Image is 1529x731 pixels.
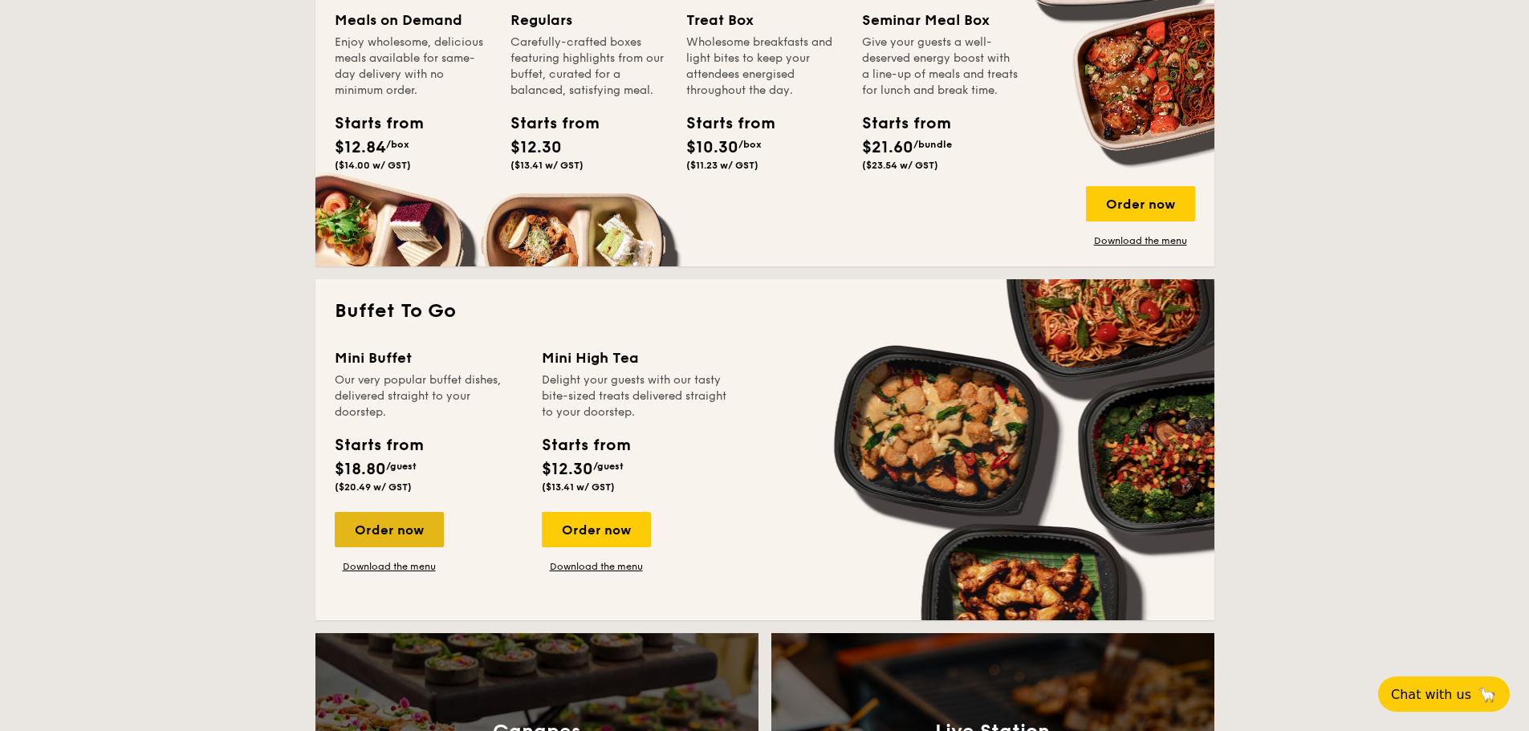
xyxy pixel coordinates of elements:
div: Starts from [510,112,583,136]
span: ($14.00 w/ GST) [335,160,411,171]
span: /guest [593,461,624,472]
div: Order now [335,512,444,547]
div: Starts from [335,433,422,457]
a: Download the menu [542,560,651,573]
div: Our very popular buffet dishes, delivered straight to your doorstep. [335,372,523,420]
div: Seminar Meal Box [862,9,1019,31]
span: 🦙 [1478,685,1497,704]
span: /bundle [913,139,952,150]
span: ($11.23 w/ GST) [686,160,758,171]
div: Give your guests a well-deserved energy boost with a line-up of meals and treats for lunch and br... [862,35,1019,99]
div: Treat Box [686,9,843,31]
span: ($13.41 w/ GST) [542,481,615,493]
div: Mini Buffet [335,347,523,369]
a: Download the menu [1086,234,1195,247]
div: Carefully-crafted boxes featuring highlights from our buffet, curated for a balanced, satisfying ... [510,35,667,99]
div: Order now [542,512,651,547]
div: Delight your guests with our tasty bite-sized treats delivered straight to your doorstep. [542,372,730,420]
button: Chat with us🦙 [1378,676,1510,712]
div: Starts from [862,112,934,136]
div: Starts from [686,112,758,136]
div: Meals on Demand [335,9,491,31]
span: $10.30 [686,138,738,157]
span: /guest [386,461,417,472]
div: Mini High Tea [542,347,730,369]
span: ($13.41 w/ GST) [510,160,584,171]
div: Starts from [335,112,407,136]
div: Wholesome breakfasts and light bites to keep your attendees energised throughout the day. [686,35,843,99]
span: $21.60 [862,138,913,157]
span: $18.80 [335,460,386,479]
div: Enjoy wholesome, delicious meals available for same-day delivery with no minimum order. [335,35,491,99]
span: $12.30 [510,138,562,157]
span: $12.30 [542,460,593,479]
span: Chat with us [1391,687,1471,702]
a: Download the menu [335,560,444,573]
span: ($20.49 w/ GST) [335,481,412,493]
h2: Buffet To Go [335,298,1195,324]
div: Regulars [510,9,667,31]
span: /box [738,139,762,150]
div: Order now [1086,186,1195,221]
span: ($23.54 w/ GST) [862,160,938,171]
span: $12.84 [335,138,386,157]
span: /box [386,139,409,150]
div: Starts from [542,433,629,457]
